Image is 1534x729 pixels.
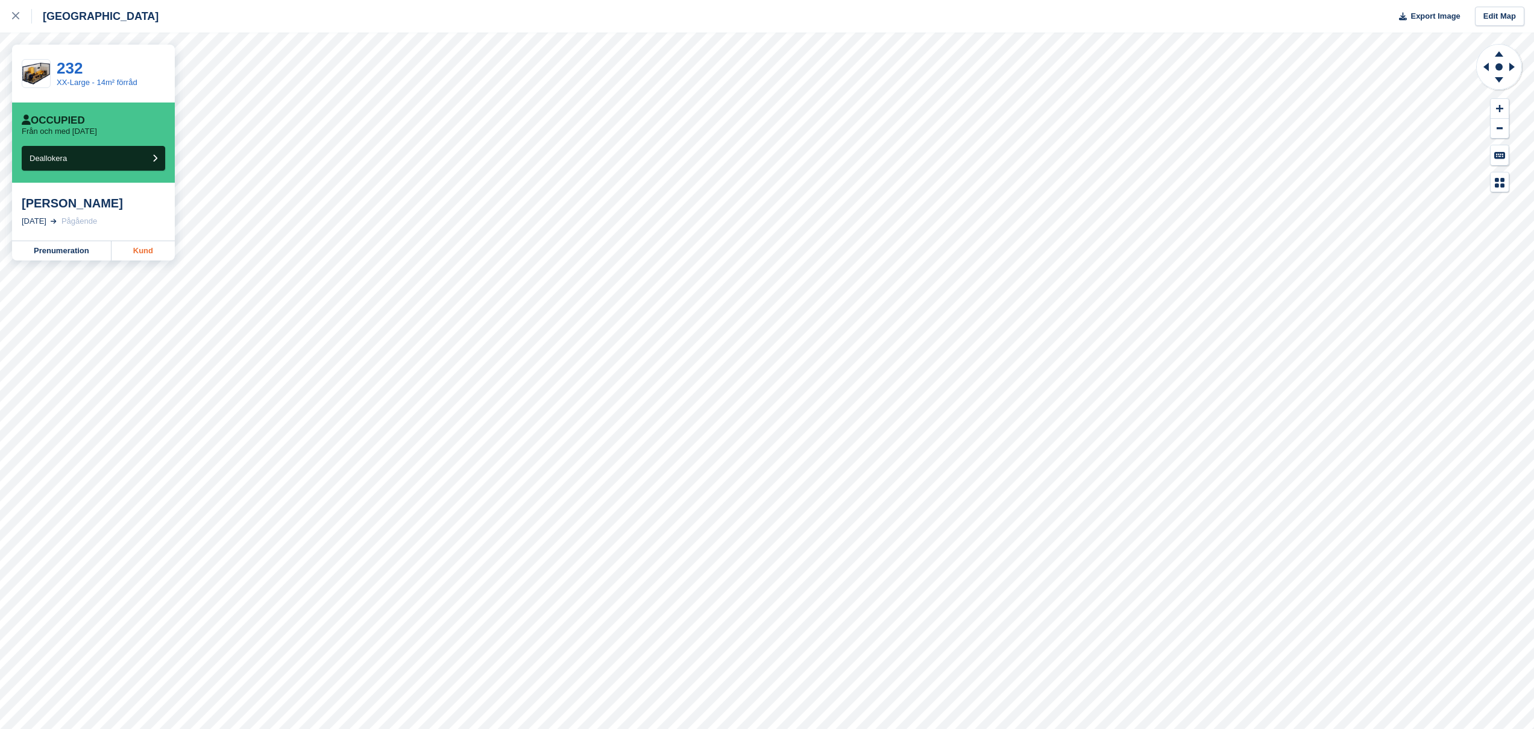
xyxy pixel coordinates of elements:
[1491,99,1509,119] button: Zoom In
[1392,7,1460,27] button: Export Image
[1475,7,1524,27] a: Edit Map
[57,59,83,77] a: 232
[57,78,137,87] a: XX-Large - 14m² förråd
[61,215,97,227] div: Pågående
[1491,119,1509,139] button: Zoom Out
[22,196,165,210] div: [PERSON_NAME]
[30,154,67,163] span: Deallokera
[22,215,46,227] div: [DATE]
[32,9,159,24] div: [GEOGRAPHIC_DATA]
[1491,172,1509,192] button: Map Legend
[12,241,112,260] a: Prenumeration
[1410,10,1460,22] span: Export Image
[22,63,50,84] img: _prc-large_final.png
[51,219,57,224] img: arrow-right-light-icn-cde0832a797a2874e46488d9cf13f60e5c3a73dbe684e267c42b8395dfbc2abf.svg
[1491,145,1509,165] button: Keyboard Shortcuts
[22,115,85,127] div: Occupied
[112,241,175,260] a: Kund
[22,146,165,171] button: Deallokera
[22,127,97,136] p: Från och med [DATE]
